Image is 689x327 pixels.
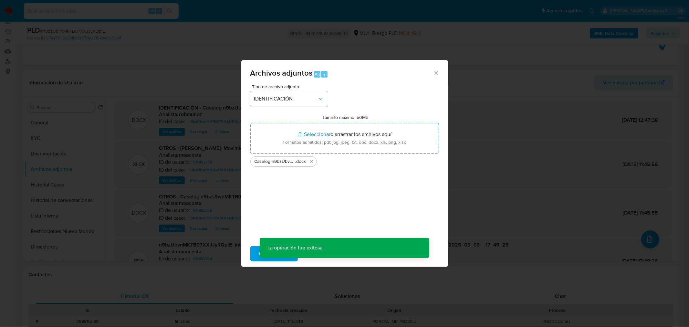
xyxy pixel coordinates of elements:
p: La operación fue exitosa [260,238,330,258]
span: Cancelar [309,247,330,261]
span: a [323,71,326,77]
button: Subir archivo [250,246,298,261]
span: Tipo de archivo adjunto [252,84,329,89]
button: Cerrar [433,70,439,76]
label: Tamaño máximo: 50MB [322,114,369,120]
span: .docx [296,158,306,165]
ul: Archivos seleccionados [250,154,439,167]
span: Caselog n9bzUbvnMKTB07XXJJyRQpfE_V2 [255,158,296,165]
span: IDENTIFICACIÓN [254,96,318,102]
span: Subir archivo [259,247,289,261]
button: IDENTIFICACIÓN [250,91,328,107]
span: Alt [315,71,320,77]
button: Eliminar Caselog n9bzUbvnMKTB07XXJJyRQpfE_V2.docx [308,158,315,165]
span: Archivos adjuntos [250,67,313,79]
